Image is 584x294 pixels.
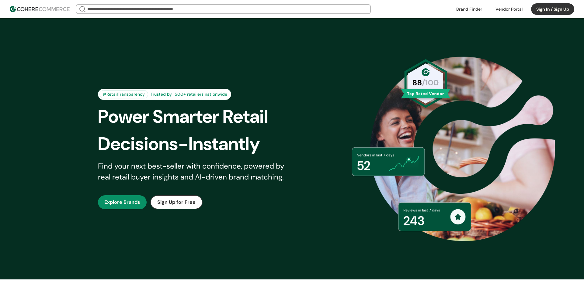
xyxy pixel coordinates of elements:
div: #RetailTransparency [99,90,148,98]
img: Cohere Logo [10,6,70,12]
button: Explore Brands [98,195,147,209]
div: Decisions-Instantly [98,130,302,158]
div: Power Smarter Retail [98,103,302,130]
button: Sign In / Sign Up [531,3,574,15]
button: Sign Up for Free [150,195,203,209]
div: Trusted by 1500+ retailers nationwide [148,91,230,97]
div: Find your next best-seller with confidence, powered by real retail buyer insights and AI-driven b... [98,161,292,183]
